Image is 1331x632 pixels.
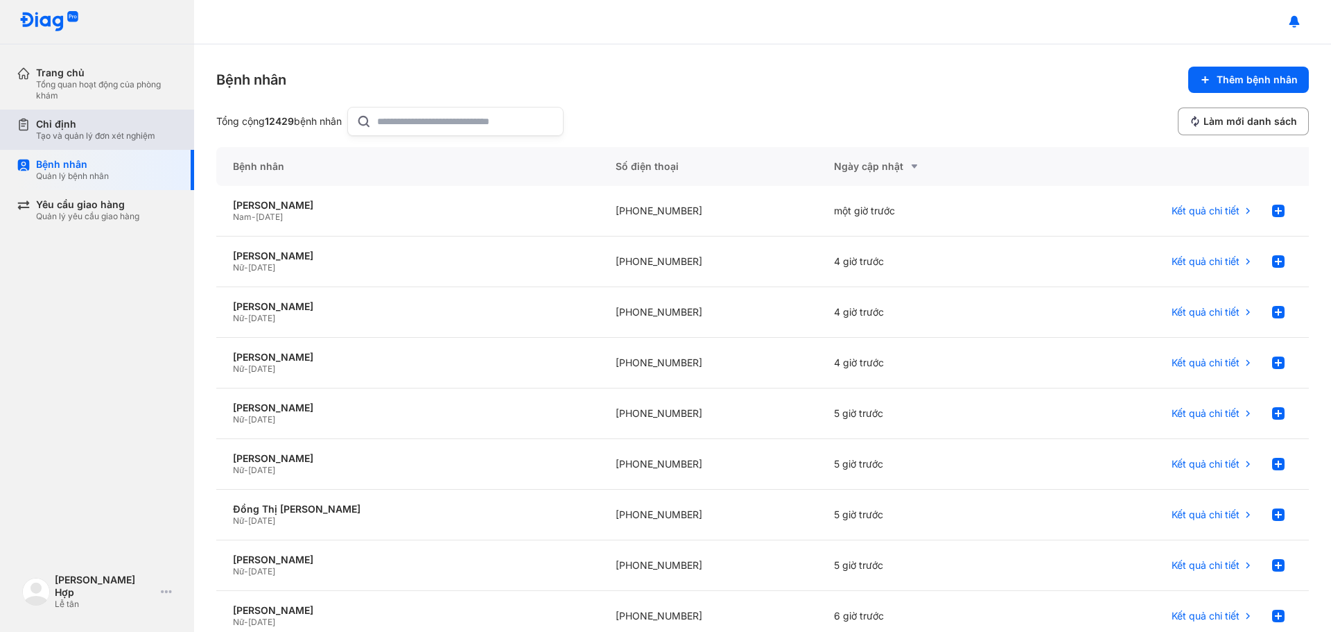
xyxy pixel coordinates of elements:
[55,574,155,599] div: [PERSON_NAME] Hợp
[599,540,817,591] div: [PHONE_NUMBER]
[599,388,817,439] div: [PHONE_NUMBER]
[36,130,155,142] div: Tạo và quản lý đơn xét nghiệm
[599,338,817,388] div: [PHONE_NUMBER]
[36,211,139,222] div: Quản lý yêu cầu giao hàng
[216,115,342,128] div: Tổng cộng bệnh nhân
[233,212,252,222] span: Nam
[36,198,139,211] div: Yêu cầu giao hàng
[244,566,248,577] span: -
[1172,407,1239,420] span: Kết quả chi tiết
[817,439,1036,490] div: 5 giờ trước
[36,79,177,101] div: Tổng quan hoạt động của phòng khám
[248,364,275,374] span: [DATE]
[22,578,50,606] img: logo
[599,490,817,540] div: [PHONE_NUMBER]
[244,617,248,627] span: -
[233,262,244,273] span: Nữ
[248,617,275,627] span: [DATE]
[233,313,244,323] span: Nữ
[817,237,1036,287] div: 4 giờ trước
[248,313,275,323] span: [DATE]
[55,599,155,610] div: Lễ tân
[599,186,817,237] div: [PHONE_NUMBER]
[1178,108,1309,135] button: Làm mới danh sách
[233,351,582,364] div: [PERSON_NAME]
[256,212,283,222] span: [DATE]
[36,67,177,79] div: Trang chủ
[1217,74,1298,86] span: Thêm bệnh nhân
[1172,509,1239,521] span: Kết quả chi tiết
[244,414,248,425] span: -
[1203,115,1297,128] span: Làm mới danh sách
[244,465,248,475] span: -
[1172,205,1239,217] span: Kết quả chi tiết
[248,414,275,425] span: [DATE]
[233,364,244,374] span: Nữ
[233,617,244,627] span: Nữ
[1172,559,1239,572] span: Kết quả chi tiết
[19,11,79,33] img: logo
[817,186,1036,237] div: một giờ trước
[599,237,817,287] div: [PHONE_NUMBER]
[233,300,582,313] div: [PERSON_NAME]
[36,118,155,130] div: Chỉ định
[817,490,1036,540] div: 5 giờ trước
[265,115,294,127] span: 12429
[1188,67,1309,93] button: Thêm bệnh nhân
[1172,610,1239,622] span: Kết quả chi tiết
[216,70,286,89] div: Bệnh nhân
[233,465,244,475] span: Nữ
[599,147,817,186] div: Số điện thoại
[248,566,275,577] span: [DATE]
[233,515,244,526] span: Nữ
[1172,306,1239,318] span: Kết quả chi tiết
[233,414,244,425] span: Nữ
[817,338,1036,388] div: 4 giờ trước
[233,604,582,617] div: [PERSON_NAME]
[233,503,582,515] div: Đồng Thị [PERSON_NAME]
[233,452,582,465] div: [PERSON_NAME]
[1172,255,1239,268] span: Kết quả chi tiết
[817,540,1036,591] div: 5 giờ trước
[834,158,1019,175] div: Ngày cập nhật
[248,515,275,526] span: [DATE]
[244,364,248,374] span: -
[233,402,582,414] div: [PERSON_NAME]
[248,465,275,475] span: [DATE]
[244,262,248,273] span: -
[244,313,248,323] span: -
[599,439,817,490] div: [PHONE_NUMBER]
[233,199,582,212] div: [PERSON_NAME]
[244,515,248,526] span: -
[1172,458,1239,470] span: Kết quả chi tiết
[36,171,109,182] div: Quản lý bệnh nhân
[216,147,599,186] div: Bệnh nhân
[1172,357,1239,369] span: Kết quả chi tiết
[248,262,275,273] span: [DATE]
[599,287,817,338] div: [PHONE_NUMBER]
[817,388,1036,439] div: 5 giờ trước
[233,250,582,262] div: [PERSON_NAME]
[233,554,582,566] div: [PERSON_NAME]
[817,287,1036,338] div: 4 giờ trước
[233,566,244,577] span: Nữ
[36,158,109,171] div: Bệnh nhân
[252,212,256,222] span: -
